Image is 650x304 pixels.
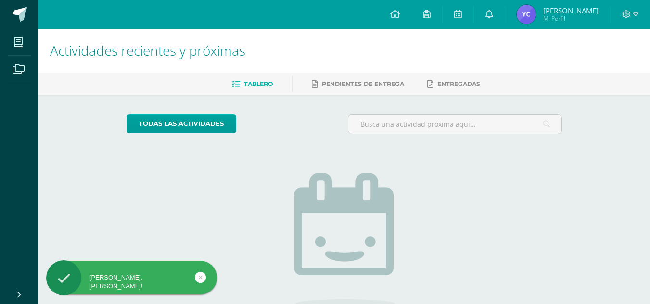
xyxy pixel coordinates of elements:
[232,76,273,92] a: Tablero
[50,41,245,60] span: Actividades recientes y próximas
[46,273,217,291] div: [PERSON_NAME], [PERSON_NAME]!
[427,76,480,92] a: Entregadas
[543,14,599,23] span: Mi Perfil
[437,80,480,87] span: Entregadas
[312,76,404,92] a: Pendientes de entrega
[244,80,273,87] span: Tablero
[322,80,404,87] span: Pendientes de entrega
[517,5,536,24] img: 3c67571ce50f9dae07b8b8342f80844c.png
[543,6,599,15] span: [PERSON_NAME]
[348,115,561,134] input: Busca una actividad próxima aquí...
[127,114,236,133] a: todas las Actividades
